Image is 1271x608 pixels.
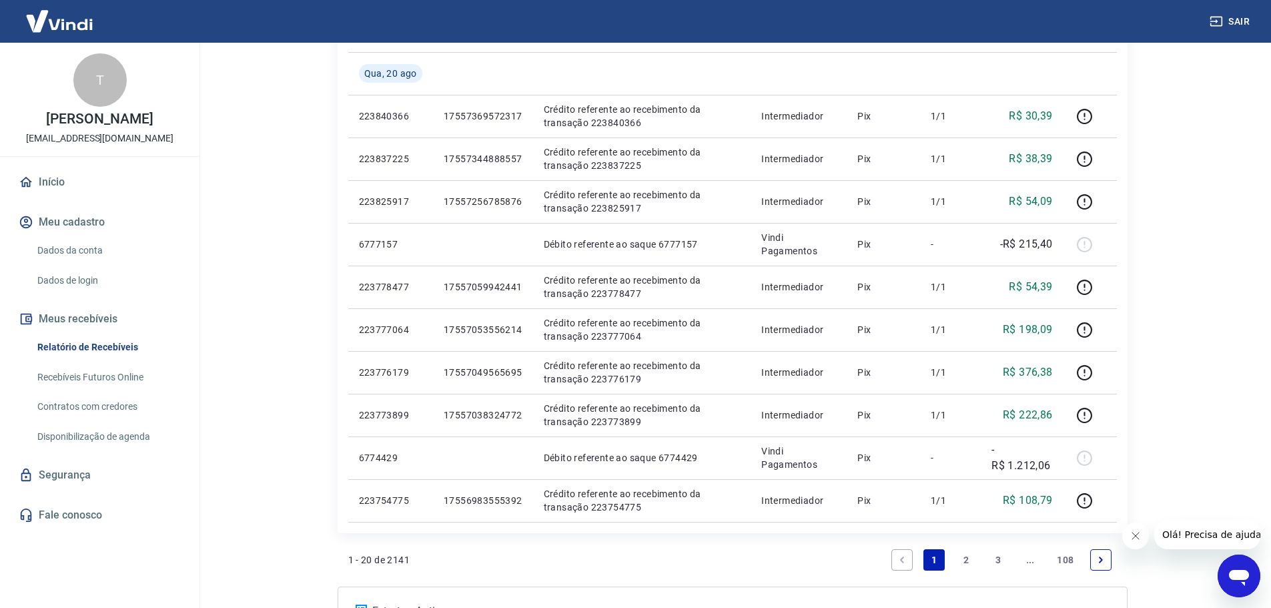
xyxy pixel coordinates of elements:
p: 1/1 [931,109,970,123]
p: Intermediador [761,323,836,336]
p: 17557038324772 [444,408,522,422]
p: Pix [857,408,909,422]
p: Intermediador [761,408,836,422]
p: [EMAIL_ADDRESS][DOMAIN_NAME] [26,131,173,145]
a: Disponibilização de agenda [32,423,183,450]
a: Next page [1090,549,1112,571]
iframe: Botão para abrir a janela de mensagens [1218,555,1260,597]
div: T [73,53,127,107]
p: 17557344888557 [444,152,522,166]
a: Page 1 is your current page [923,549,945,571]
p: Crédito referente ao recebimento da transação 223825917 [544,188,741,215]
p: Pix [857,152,909,166]
p: 223754775 [359,494,422,507]
p: - [931,238,970,251]
p: 1/1 [931,494,970,507]
p: R$ 222,86 [1003,407,1053,423]
a: Dados da conta [32,237,183,264]
p: - [931,451,970,465]
a: Page 3 [987,549,1009,571]
ul: Pagination [886,544,1116,576]
p: Vindi Pagamentos [761,231,836,258]
p: 1/1 [931,280,970,294]
p: 17557059942441 [444,280,522,294]
a: Dados de login [32,267,183,294]
p: Crédito referente ao recebimento da transação 223754775 [544,487,741,514]
p: 17557053556214 [444,323,522,336]
p: Pix [857,238,909,251]
p: 6777157 [359,238,422,251]
p: Intermediador [761,152,836,166]
button: Meus recebíveis [16,304,183,334]
p: Crédito referente ao recebimento da transação 223837225 [544,145,741,172]
iframe: Mensagem da empresa [1154,520,1260,549]
p: 223776179 [359,366,422,379]
p: Intermediador [761,494,836,507]
p: Pix [857,366,909,379]
a: Page 2 [955,549,977,571]
a: Início [16,168,183,197]
p: Crédito referente ao recebimento da transação 223776179 [544,359,741,386]
p: Débito referente ao saque 6777157 [544,238,741,251]
p: Vindi Pagamentos [761,444,836,471]
a: Jump forward [1019,549,1041,571]
iframe: Fechar mensagem [1122,523,1149,549]
p: Crédito referente ao recebimento da transação 223777064 [544,316,741,343]
p: -R$ 215,40 [1000,236,1053,252]
p: -R$ 1.212,06 [991,442,1052,474]
p: Crédito referente ao recebimento da transação 223778477 [544,274,741,300]
span: Qua, 20 ago [364,67,417,80]
p: R$ 198,09 [1003,322,1053,338]
p: R$ 376,38 [1003,364,1053,380]
p: Intermediador [761,195,836,208]
button: Sair [1207,9,1255,34]
p: 17557049565695 [444,366,522,379]
a: Page 108 [1051,549,1079,571]
p: 223840366 [359,109,422,123]
button: Meu cadastro [16,208,183,237]
span: Olá! Precisa de ajuda? [8,9,112,20]
p: 17556983555392 [444,494,522,507]
p: 1/1 [931,323,970,336]
p: 223825917 [359,195,422,208]
p: Pix [857,494,909,507]
p: R$ 54,39 [1009,279,1052,295]
a: Recebíveis Futuros Online [32,364,183,391]
p: 1/1 [931,408,970,422]
p: [PERSON_NAME] [46,112,153,126]
p: 1/1 [931,195,970,208]
p: Pix [857,195,909,208]
a: Segurança [16,461,183,490]
p: Pix [857,451,909,465]
p: R$ 54,09 [1009,194,1052,210]
p: 17557256785876 [444,195,522,208]
p: 223773899 [359,408,422,422]
p: Pix [857,109,909,123]
p: 1 - 20 de 2141 [348,553,410,567]
p: Intermediador [761,280,836,294]
p: R$ 108,79 [1003,493,1053,509]
a: Previous page [891,549,913,571]
p: R$ 30,39 [1009,108,1052,124]
a: Fale conosco [16,501,183,530]
p: Pix [857,323,909,336]
a: Contratos com credores [32,393,183,420]
p: 1/1 [931,152,970,166]
p: 1/1 [931,366,970,379]
p: Débito referente ao saque 6774429 [544,451,741,465]
p: Intermediador [761,366,836,379]
p: 223837225 [359,152,422,166]
p: 17557369572317 [444,109,522,123]
p: Intermediador [761,109,836,123]
p: 223778477 [359,280,422,294]
p: Pix [857,280,909,294]
p: Crédito referente ao recebimento da transação 223773899 [544,402,741,428]
img: Vindi [16,1,103,41]
p: 6774429 [359,451,422,465]
p: 223777064 [359,323,422,336]
p: Crédito referente ao recebimento da transação 223840366 [544,103,741,129]
p: R$ 38,39 [1009,151,1052,167]
a: Relatório de Recebíveis [32,334,183,361]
